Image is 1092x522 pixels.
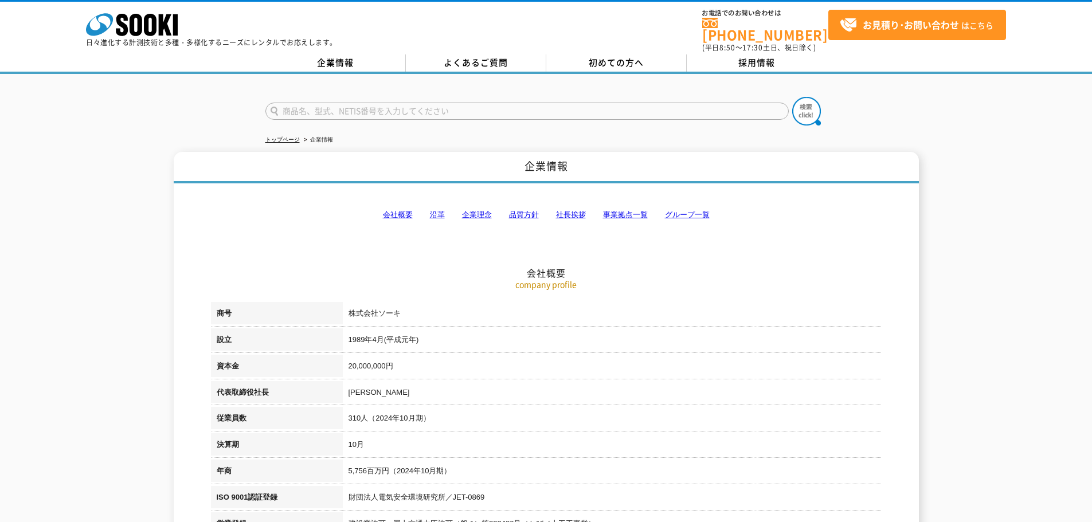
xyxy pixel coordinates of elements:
[589,56,644,69] span: 初めての方へ
[863,18,959,32] strong: お見積り･お問い合わせ
[343,381,882,407] td: [PERSON_NAME]
[840,17,993,34] span: はこちら
[211,381,343,407] th: 代表取締役社長
[603,210,648,219] a: 事業拠点一覧
[742,42,763,53] span: 17:30
[265,136,300,143] a: トップページ
[702,42,816,53] span: (平日 ～ 土日、祝日除く)
[343,460,882,486] td: 5,756百万円（2024年10月期）
[792,97,821,125] img: btn_search.png
[702,18,828,41] a: [PHONE_NUMBER]
[211,460,343,486] th: 年商
[406,54,546,72] a: よくあるご質問
[211,278,882,291] p: company profile
[702,10,828,17] span: お電話でのお問い合わせは
[265,54,406,72] a: 企業情報
[719,42,735,53] span: 8:50
[211,302,343,328] th: 商号
[687,54,827,72] a: 採用情報
[343,302,882,328] td: 株式会社ソーキ
[86,39,337,46] p: 日々進化する計測技術と多種・多様化するニーズにレンタルでお応えします。
[211,328,343,355] th: 設立
[343,486,882,512] td: 財団法人電気安全環境研究所／JET-0869
[211,433,343,460] th: 決算期
[343,433,882,460] td: 10月
[211,407,343,433] th: 従業員数
[343,328,882,355] td: 1989年4月(平成元年)
[556,210,586,219] a: 社長挨拶
[383,210,413,219] a: 会社概要
[665,210,710,219] a: グループ一覧
[462,210,492,219] a: 企業理念
[211,152,882,279] h2: 会社概要
[343,407,882,433] td: 310人（2024年10月期）
[211,486,343,512] th: ISO 9001認証登録
[265,103,789,120] input: 商品名、型式、NETIS番号を入力してください
[828,10,1006,40] a: お見積り･お問い合わせはこちら
[211,355,343,381] th: 資本金
[343,355,882,381] td: 20,000,000円
[546,54,687,72] a: 初めての方へ
[174,152,919,183] h1: 企業情報
[302,134,333,146] li: 企業情報
[509,210,539,219] a: 品質方針
[430,210,445,219] a: 沿革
